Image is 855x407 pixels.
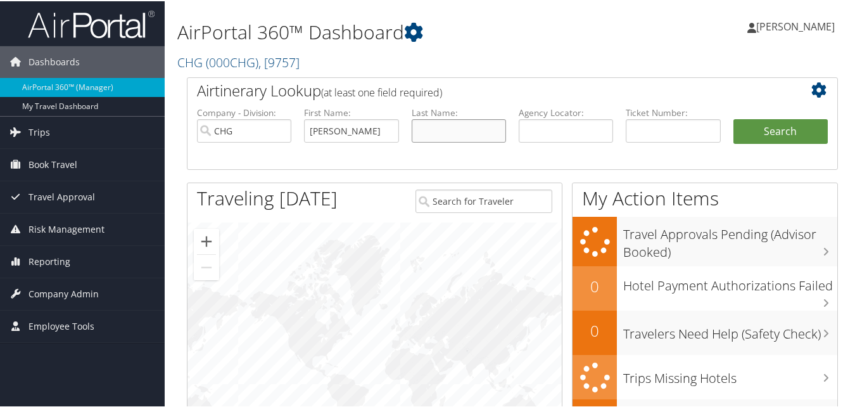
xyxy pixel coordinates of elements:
[28,45,80,77] span: Dashboards
[573,275,617,296] h2: 0
[573,216,837,264] a: Travel Approvals Pending (Advisor Booked)
[197,105,291,118] label: Company - Division:
[177,53,300,70] a: CHG
[206,53,258,70] span: ( 000CHG )
[733,118,828,143] button: Search
[28,148,77,179] span: Book Travel
[573,354,837,399] a: Trips Missing Hotels
[519,105,613,118] label: Agency Locator:
[573,265,837,309] a: 0Hotel Payment Authorizations Failed
[28,180,95,212] span: Travel Approval
[28,115,50,147] span: Trips
[623,218,837,260] h3: Travel Approvals Pending (Advisor Booked)
[28,309,94,341] span: Employee Tools
[197,79,774,100] h2: Airtinerary Lookup
[194,228,219,253] button: Zoom in
[415,188,552,212] input: Search for Traveler
[412,105,506,118] label: Last Name:
[258,53,300,70] span: , [ 9757 ]
[573,184,837,210] h1: My Action Items
[573,319,617,340] h2: 0
[28,277,99,309] span: Company Admin
[197,184,338,210] h1: Traveling [DATE]
[194,254,219,279] button: Zoom out
[623,269,837,294] h3: Hotel Payment Authorizations Failed
[28,8,155,38] img: airportal-logo.png
[28,212,104,244] span: Risk Management
[623,362,837,386] h3: Trips Missing Hotels
[321,84,442,98] span: (at least one field required)
[623,318,837,342] h3: Travelers Need Help (Safety Check)
[28,245,70,276] span: Reporting
[747,6,847,44] a: [PERSON_NAME]
[756,18,835,32] span: [PERSON_NAME]
[573,309,837,354] a: 0Travelers Need Help (Safety Check)
[177,18,624,44] h1: AirPortal 360™ Dashboard
[304,105,398,118] label: First Name:
[626,105,720,118] label: Ticket Number:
